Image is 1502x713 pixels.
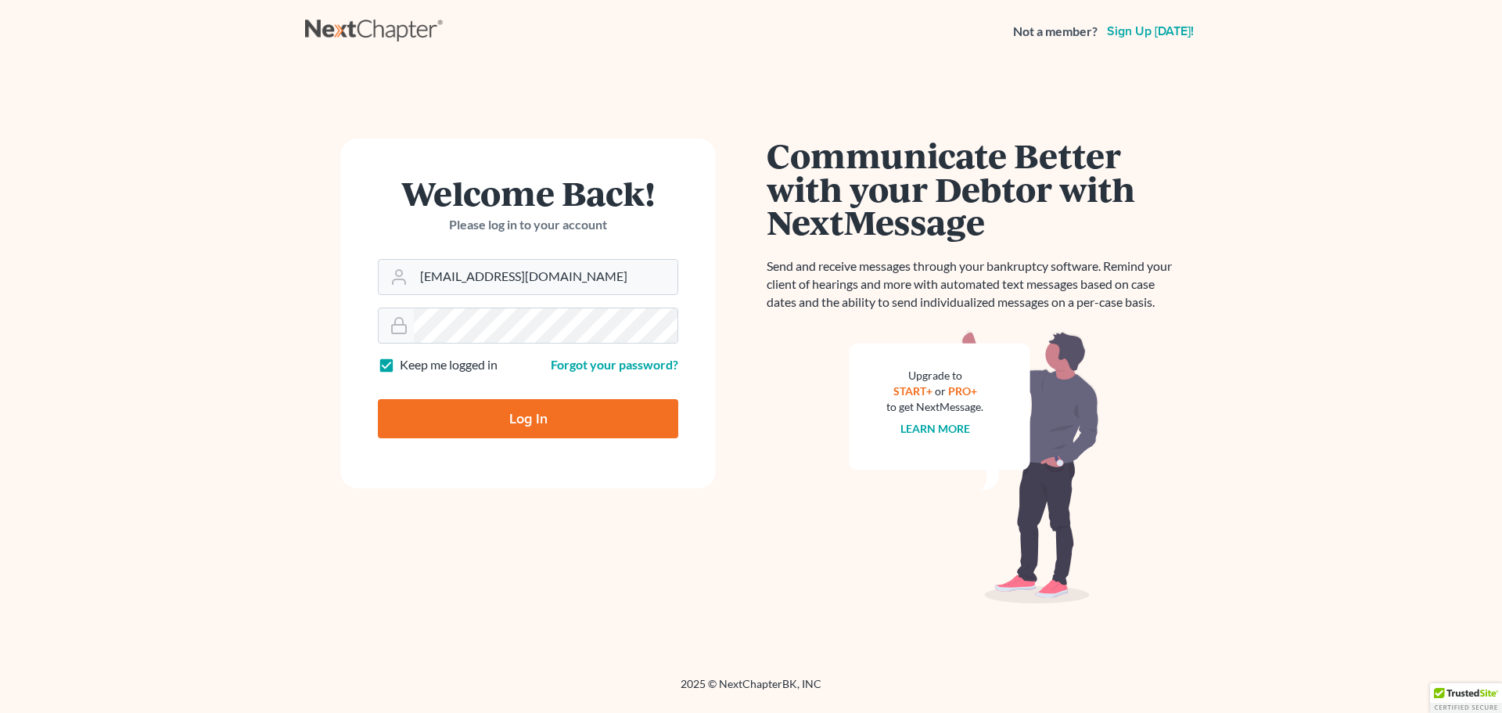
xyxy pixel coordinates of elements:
[886,368,983,384] div: Upgrade to
[900,422,970,435] a: Learn more
[935,384,946,398] span: or
[400,356,498,374] label: Keep me logged in
[767,257,1181,311] p: Send and receive messages through your bankruptcy software. Remind your client of hearings and mo...
[378,399,678,438] input: Log In
[1104,25,1197,38] a: Sign up [DATE]!
[1430,683,1502,713] div: TrustedSite Certified
[1013,23,1098,41] strong: Not a member?
[378,216,678,234] p: Please log in to your account
[305,676,1197,704] div: 2025 © NextChapterBK, INC
[414,260,677,294] input: Email Address
[948,384,977,398] a: PRO+
[886,399,983,415] div: to get NextMessage.
[551,357,678,372] a: Forgot your password?
[378,176,678,210] h1: Welcome Back!
[893,384,932,398] a: START+
[767,139,1181,239] h1: Communicate Better with your Debtor with NextMessage
[849,330,1099,604] img: nextmessage_bg-59042aed3d76b12b5cd301f8e5b87938c9018125f34e5fa2b7a6b67550977c72.svg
